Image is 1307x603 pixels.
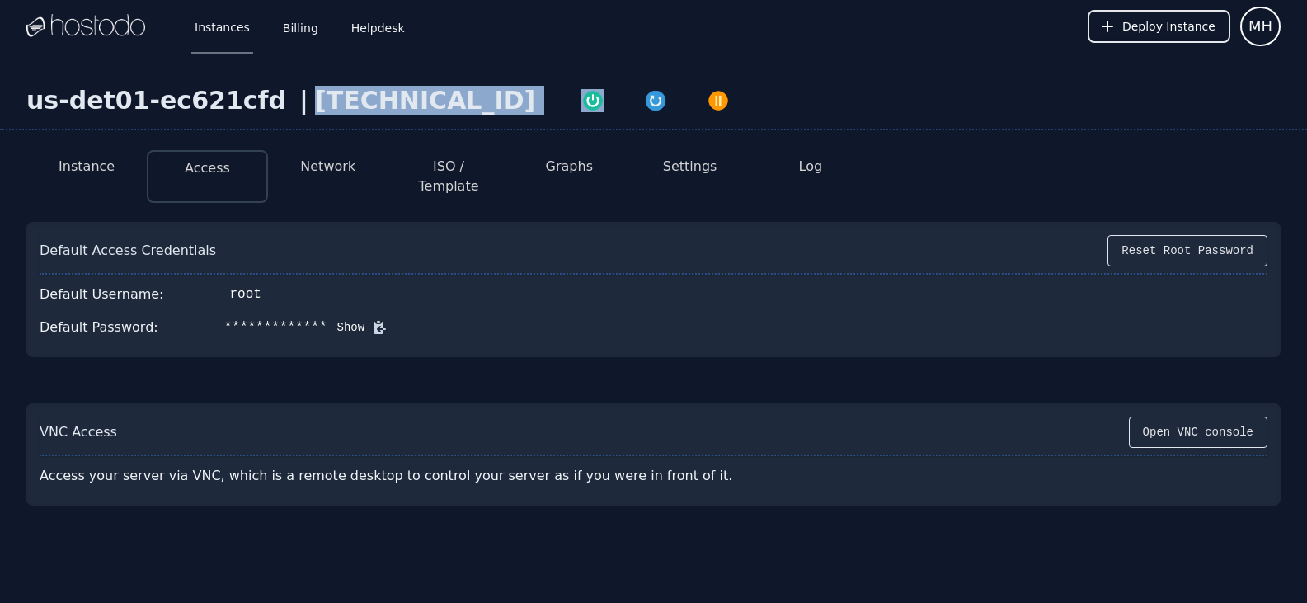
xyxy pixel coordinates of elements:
[40,241,216,261] div: Default Access Credentials
[26,14,145,39] img: Logo
[799,157,823,177] button: Log
[40,285,164,304] div: Default Username:
[402,157,496,196] button: ISO / Template
[40,422,117,442] div: VNC Access
[300,157,355,177] button: Network
[26,86,293,115] div: us-det01-ec621cfd
[663,157,717,177] button: Settings
[40,459,778,492] div: Access your server via VNC, which is a remote desktop to control your server as if you were in fr...
[59,157,115,177] button: Instance
[644,89,667,112] img: Restart
[707,89,730,112] img: Power Off
[40,318,158,337] div: Default Password:
[1088,10,1230,43] button: Deploy Instance
[327,319,365,336] button: Show
[1129,417,1267,448] button: Open VNC console
[687,86,750,112] button: Power Off
[546,157,593,177] button: Graphs
[1122,18,1215,35] span: Deploy Instance
[562,86,624,112] button: Power On
[185,158,230,178] button: Access
[624,86,687,112] button: Restart
[1107,235,1267,266] button: Reset Root Password
[293,86,315,115] div: |
[230,285,261,304] div: root
[315,86,535,115] div: [TECHNICAL_ID]
[1240,7,1281,46] button: User menu
[1248,15,1272,38] span: MH
[581,89,604,112] img: Power On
